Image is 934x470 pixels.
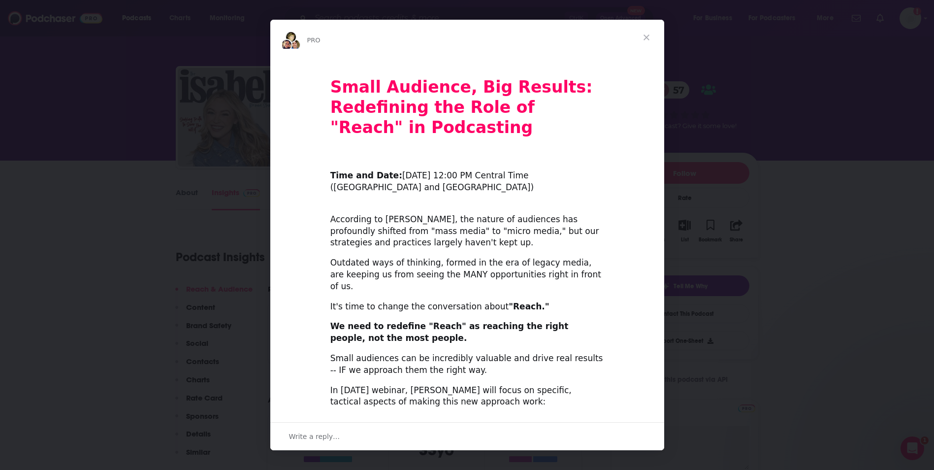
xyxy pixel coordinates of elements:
span: Close [629,20,664,55]
div: In [DATE] webinar, [PERSON_NAME] will focus on specific, tactical aspects of making this new appr... [330,385,604,408]
img: Sydney avatar [281,39,292,51]
div: ​ [DATE] 12:00 PM Central Time ([GEOGRAPHIC_DATA] and [GEOGRAPHIC_DATA]) [330,159,604,194]
b: "Reach." [509,302,549,311]
img: Barbara avatar [285,31,297,43]
div: It's time to change the conversation about [330,301,604,313]
b: Time and Date: [330,170,402,180]
div: Open conversation and reply [270,422,664,450]
div: According to [PERSON_NAME], the nature of audiences has profoundly shifted from "mass media" to "... [330,202,604,249]
img: Dave avatar [289,39,301,51]
div: Outdated ways of thinking, formed in the era of legacy media, are keeping us from seeing the MANY... [330,257,604,292]
div: Small audiences can be incredibly valuable and drive real results -- IF we approach them the righ... [330,353,604,376]
span: PRO [307,36,321,44]
b: We need to redefine "Reach" as reaching the right people, not the most people. [330,321,569,343]
span: Write a reply… [289,430,340,443]
b: Small Audience, Big Results: Redefining the Role of "Reach" in Podcasting [330,77,593,137]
